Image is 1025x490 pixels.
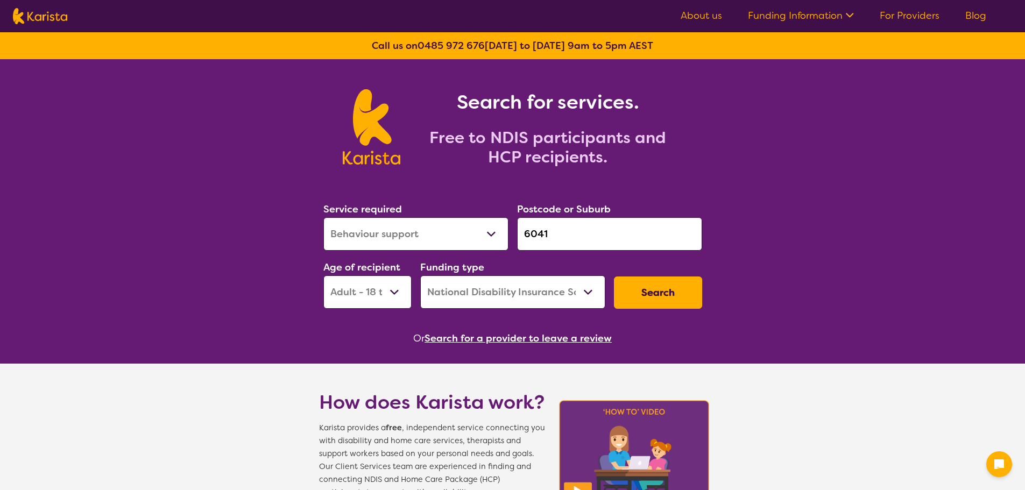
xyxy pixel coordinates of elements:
input: Type [517,217,702,251]
h2: Free to NDIS participants and HCP recipients. [413,128,682,167]
label: Funding type [420,261,484,274]
img: Karista logo [13,8,67,24]
h1: How does Karista work? [319,389,545,415]
a: For Providers [880,9,939,22]
button: Search for a provider to leave a review [425,330,612,346]
label: Service required [323,203,402,216]
b: Call us on [DATE] to [DATE] 9am to 5pm AEST [372,39,653,52]
label: Postcode or Suburb [517,203,611,216]
a: About us [681,9,722,22]
h1: Search for services. [413,89,682,115]
span: Or [413,330,425,346]
label: Age of recipient [323,261,400,274]
a: Funding Information [748,9,854,22]
button: Search [614,276,702,309]
b: free [386,423,402,433]
a: 0485 972 676 [418,39,485,52]
a: Blog [965,9,986,22]
img: Karista logo [343,89,400,165]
